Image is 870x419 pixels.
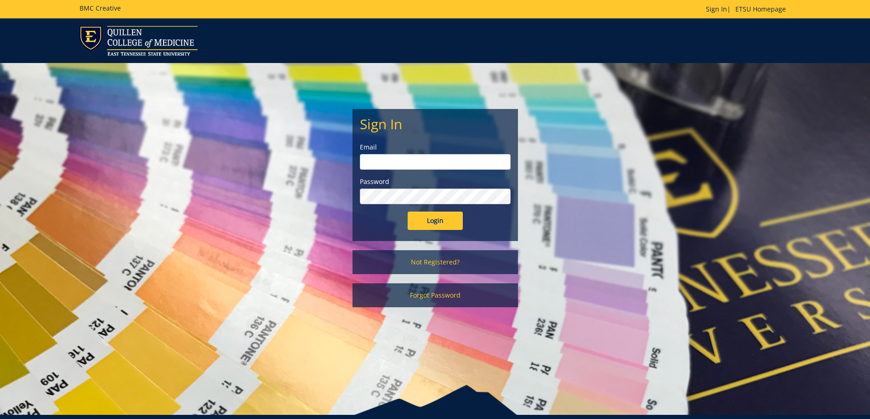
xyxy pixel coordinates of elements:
img: ETSU logo [80,26,198,56]
p: | [706,5,790,14]
input: Login [408,212,463,230]
label: Email [360,143,511,152]
a: Forgot Password [353,283,518,307]
h5: BMC Creative [80,5,121,11]
h2: Sign In [360,116,511,132]
a: Sign In [706,5,727,13]
a: ETSU Homepage [731,5,790,13]
a: Not Registered? [353,250,518,274]
label: Password [360,177,511,186]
